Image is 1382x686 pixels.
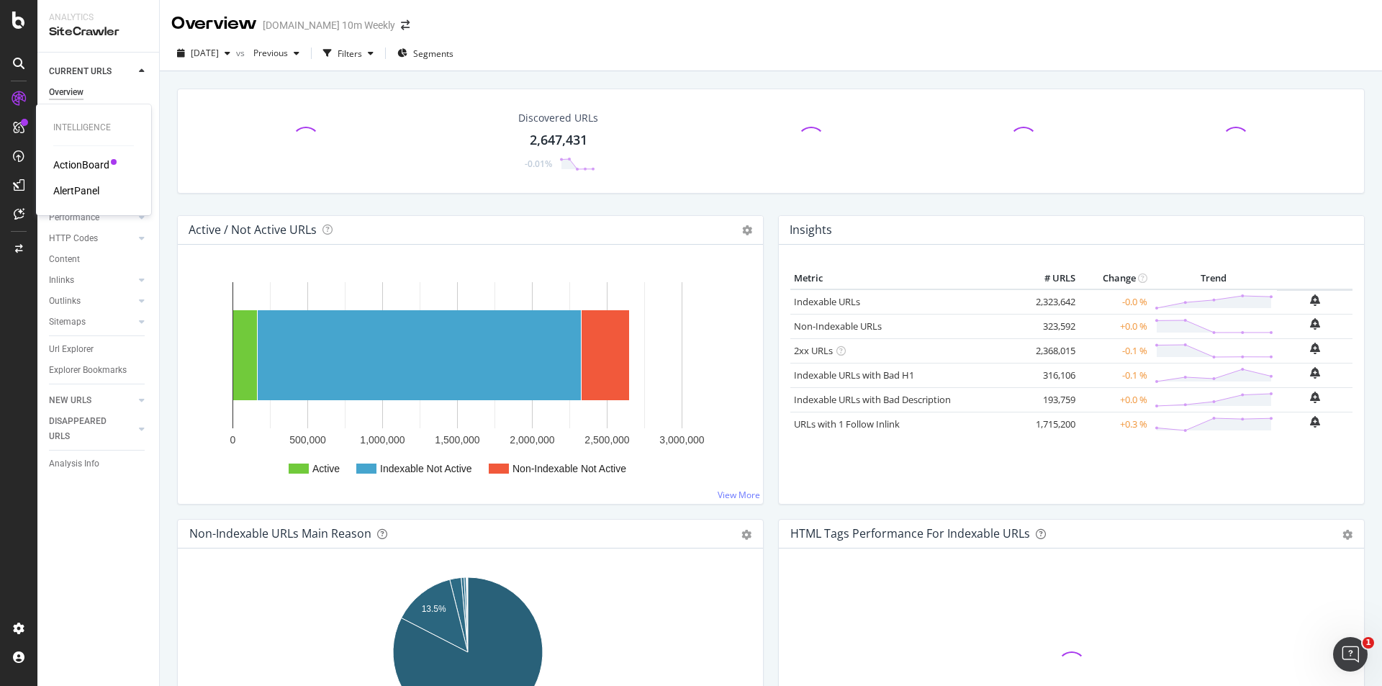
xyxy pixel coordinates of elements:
h4: Active / Not Active URLs [189,220,317,240]
a: NEW URLS [49,393,135,408]
div: bell-plus [1310,318,1320,330]
span: 2025 Sep. 5th [191,47,219,59]
td: 316,106 [1021,363,1079,387]
span: Segments [413,48,453,60]
a: CURRENT URLS [49,64,135,79]
td: 2,368,015 [1021,338,1079,363]
span: Previous [248,47,288,59]
div: Overview [49,85,83,100]
div: DISAPPEARED URLS [49,414,122,444]
text: 13.5% [422,604,446,614]
a: Sitemaps [49,315,135,330]
span: 1 [1363,637,1374,649]
td: -0.1 % [1079,363,1151,387]
button: Previous [248,42,305,65]
td: 1,715,200 [1021,412,1079,436]
a: Indexable URLs with Bad H1 [794,369,914,382]
td: -0.1 % [1079,338,1151,363]
div: bell-plus [1310,416,1320,428]
div: Inlinks [49,273,74,288]
th: # URLS [1021,268,1079,289]
div: HTTP Codes [49,231,98,246]
a: HTTP Codes [49,231,135,246]
a: Indexable URLs [794,295,860,308]
div: Filters [338,48,362,60]
div: Sitemaps [49,315,86,330]
svg: A chart. [189,268,751,492]
div: bell-plus [1310,367,1320,379]
td: -0.0 % [1079,289,1151,315]
td: +0.3 % [1079,412,1151,436]
div: HTML Tags Performance for Indexable URLs [790,526,1030,541]
text: 2,000,000 [510,434,554,446]
span: vs [236,47,248,59]
div: Discovered URLs [518,111,598,125]
div: bell-plus [1310,343,1320,354]
a: Explorer Bookmarks [49,363,149,378]
div: bell-plus [1310,392,1320,403]
text: 3,000,000 [659,434,704,446]
button: [DATE] [171,42,236,65]
div: NEW URLS [49,393,91,408]
a: AlertPanel [53,184,99,198]
text: Non-Indexable Not Active [512,463,626,474]
th: Trend [1151,268,1277,289]
a: Non-Indexable URLs [794,320,882,333]
text: 1,000,000 [360,434,405,446]
a: Indexable URLs with Bad Description [794,393,951,406]
text: 0 [230,434,236,446]
div: gear [1342,530,1352,540]
iframe: Intercom live chat [1333,637,1368,672]
button: Filters [317,42,379,65]
div: Analytics [49,12,148,24]
div: gear [741,530,751,540]
text: Active [312,463,340,474]
a: 2xx URLs [794,344,833,357]
text: 500,000 [289,434,326,446]
a: URLs with 1 Follow Inlink [794,418,900,430]
i: Options [742,225,752,235]
div: [DOMAIN_NAME] 10m Weekly [263,18,395,32]
th: Change [1079,268,1151,289]
text: 2,500,000 [584,434,629,446]
a: Outlinks [49,294,135,309]
a: ActionBoard [53,158,109,172]
div: Outlinks [49,294,81,309]
div: Performance [49,210,99,225]
th: Metric [790,268,1021,289]
button: Segments [392,42,459,65]
a: Content [49,252,149,267]
div: Analysis Info [49,456,99,471]
div: Non-Indexable URLs Main Reason [189,526,371,541]
a: Inlinks [49,273,135,288]
div: Content [49,252,80,267]
div: bell-plus [1310,294,1320,306]
h4: Insights [790,220,832,240]
text: Indexable Not Active [380,463,472,474]
div: -0.01% [525,158,552,170]
a: Analysis Info [49,456,149,471]
div: 2,647,431 [530,131,587,150]
div: Overview [171,12,257,36]
a: Performance [49,210,135,225]
td: 323,592 [1021,314,1079,338]
td: 2,323,642 [1021,289,1079,315]
td: +0.0 % [1079,314,1151,338]
td: +0.0 % [1079,387,1151,412]
div: Intelligence [53,122,134,134]
a: DISAPPEARED URLS [49,414,135,444]
td: 193,759 [1021,387,1079,412]
div: Url Explorer [49,342,94,357]
text: 1,500,000 [435,434,479,446]
a: View More [718,489,760,501]
div: SiteCrawler [49,24,148,40]
div: Explorer Bookmarks [49,363,127,378]
a: Url Explorer [49,342,149,357]
div: CURRENT URLS [49,64,112,79]
a: Overview [49,85,149,100]
div: arrow-right-arrow-left [401,20,410,30]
